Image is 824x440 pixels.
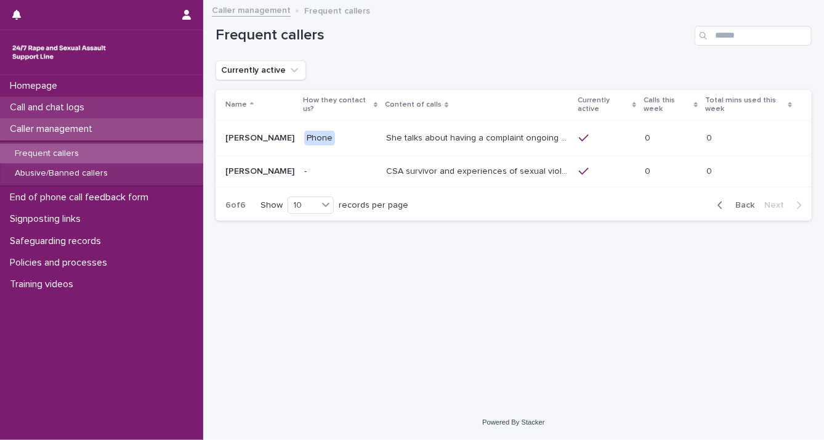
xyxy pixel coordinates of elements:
tr: [PERSON_NAME][PERSON_NAME] -CSA survivor and experiences of sexual violence in her teens. Long hi... [216,156,812,187]
p: Call and chat logs [5,102,94,113]
p: [PERSON_NAME] [225,164,297,177]
p: Abusive/Banned callers [5,168,118,179]
p: - [304,166,376,177]
p: [PERSON_NAME] [225,131,297,144]
p: Signposting links [5,213,91,225]
p: Policies and processes [5,257,117,269]
p: Frequent callers [5,149,89,159]
p: Name [225,98,247,112]
button: Back [708,200,759,211]
button: Next [759,200,812,211]
a: Caller management [212,2,291,17]
p: Frequent callers [304,3,370,17]
p: Currently active [578,94,629,116]
p: Show [261,200,283,211]
p: 0 [645,164,653,177]
img: rhQMoQhaT3yELyF149Cw [10,40,108,65]
p: Homepage [5,80,67,92]
span: Back [728,201,754,210]
button: Currently active [216,60,306,80]
p: 0 [706,131,714,144]
p: records per page [339,200,408,211]
p: 6 of 6 [216,190,256,221]
p: Content of calls [385,98,442,112]
div: Phone [304,131,335,146]
p: CSA survivor and experiences of sexual violence in her teens. Long history of abuse. Went to ther... [386,164,572,177]
p: Calls this week [644,94,690,116]
p: 0 [706,164,714,177]
p: She talks about having a complaint ongoing with the police, and may mention that she has diagnose... [386,131,572,144]
p: Caller management [5,123,102,135]
tr: [PERSON_NAME][PERSON_NAME] PhoneShe talks about having a complaint ongoing with the police, and m... [216,120,812,156]
p: Safeguarding records [5,235,111,247]
a: Powered By Stacker [482,418,544,426]
input: Search [695,26,812,46]
p: 0 [645,131,653,144]
div: 10 [288,199,318,212]
p: How they contact us? [303,94,371,116]
p: End of phone call feedback form [5,192,158,203]
p: Training videos [5,279,83,290]
span: Next [764,201,791,210]
p: Total mins used this week [705,94,785,116]
h1: Frequent callers [216,26,690,44]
